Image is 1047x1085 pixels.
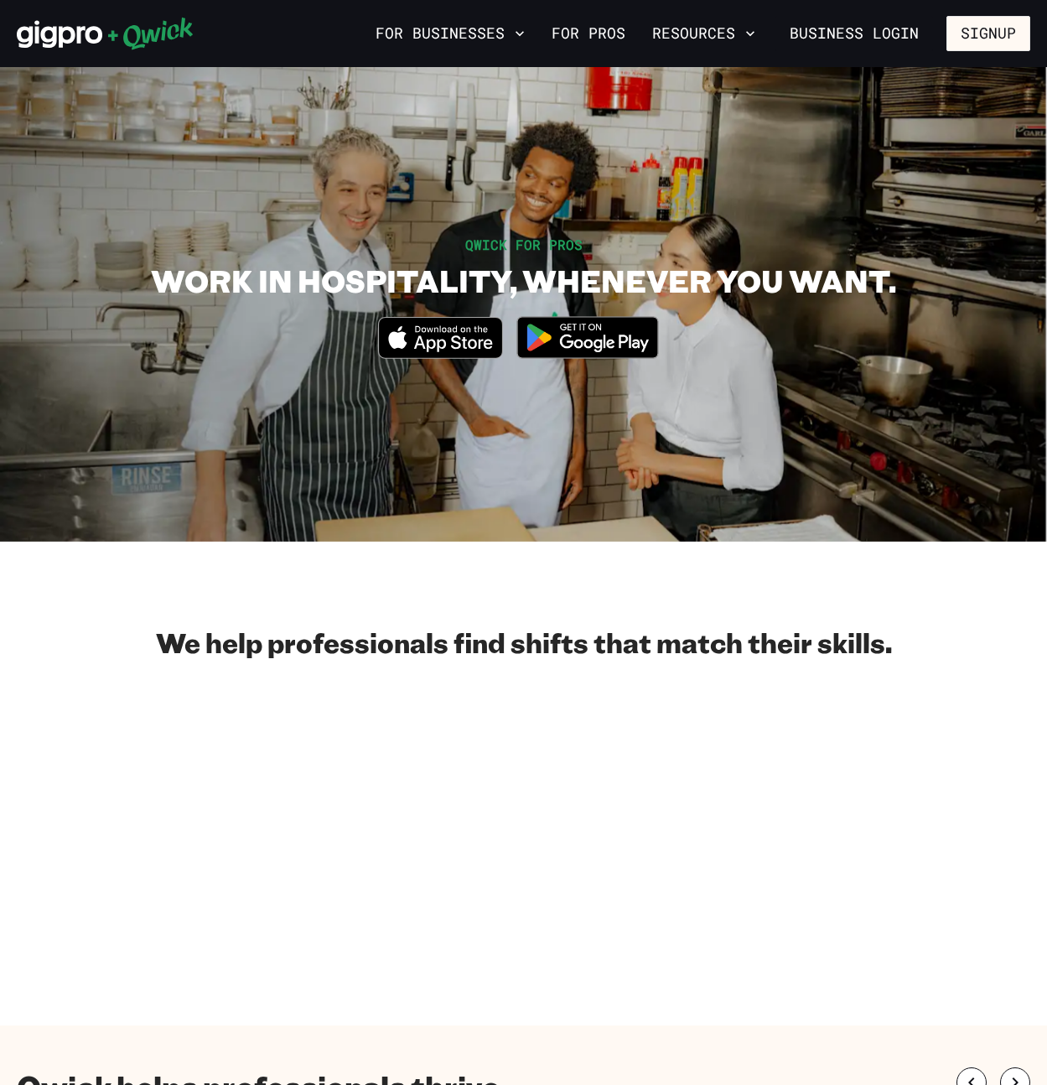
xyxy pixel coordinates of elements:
[17,626,1030,659] h2: We help professionals find shifts that match their skills.
[645,19,762,48] button: Resources
[378,345,504,362] a: Download on the App Store
[465,236,583,253] span: QWICK FOR PROS
[369,19,531,48] button: For Businesses
[775,16,933,51] a: Business Login
[545,19,632,48] a: For Pros
[506,306,669,369] img: Get it on Google Play
[151,262,896,299] h1: WORK IN HOSPITALITY, WHENEVER YOU WANT.
[946,16,1030,51] button: Signup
